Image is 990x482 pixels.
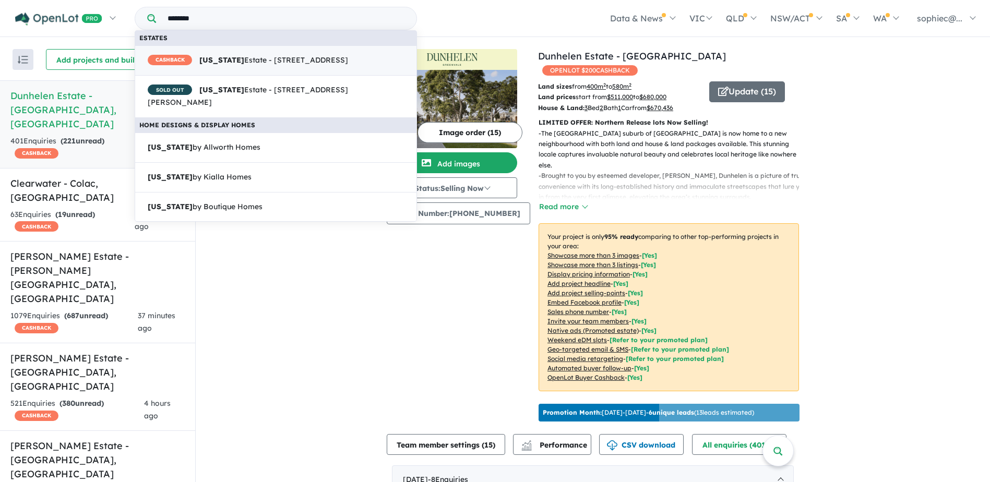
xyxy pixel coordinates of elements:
span: 687 [67,311,79,320]
div: 401 Enquir ies [10,135,139,160]
u: Sales phone number [547,308,609,316]
span: 380 [62,399,75,408]
span: [Yes] [634,364,649,372]
strong: ( unread) [64,311,108,320]
u: OpenLot Buyer Cashback [547,373,625,381]
u: 3 [585,104,588,112]
img: line-chart.svg [522,440,531,446]
u: Social media retargeting [547,355,623,363]
span: [ Yes ] [631,317,647,325]
u: Weekend eDM slots [547,336,607,344]
button: Performance [513,434,591,455]
b: Estates [139,34,168,42]
p: LIMITED OFFER: Northern Release lots Now Selling! [539,117,799,128]
span: SOLD OUT [148,85,192,95]
h5: Dunhelen Estate - [GEOGRAPHIC_DATA] , [GEOGRAPHIC_DATA] [10,89,185,131]
u: $ 680,000 [639,93,666,101]
strong: [US_STATE] [148,172,193,182]
u: Add project selling-points [547,289,625,297]
span: [ Yes ] [612,308,627,316]
span: [ Yes ] [624,298,639,306]
strong: [US_STATE] [148,202,193,211]
img: Openlot PRO Logo White [15,13,102,26]
span: [ Yes ] [641,261,656,269]
span: 37 minutes ago [138,311,175,333]
div: 521 Enquir ies [10,397,144,423]
span: 15 [484,440,493,450]
p: from [538,81,701,92]
img: sort.svg [18,56,28,64]
sup: 2 [629,82,631,88]
b: Home Designs & Display Homes [139,121,255,129]
span: [ Yes ] [613,280,628,287]
u: 580 m [612,82,631,90]
p: - Brought to you by esteemed developer, [PERSON_NAME], Dunhelen is a picture of true convenience ... [539,171,807,202]
p: Bed Bath Car from [538,103,701,113]
span: [Refer to your promoted plan] [626,355,724,363]
u: Automated buyer follow-up [547,364,631,372]
a: CASHBACK [US_STATE]Estate - [STREET_ADDRESS] [135,45,417,76]
img: Dunhelen Estate - Greenvale [387,70,517,148]
button: Add projects and builders [46,49,161,70]
b: 95 % ready [604,233,638,240]
b: Land prices [538,93,576,101]
span: to [606,82,631,90]
div: 1079 Enquir ies [10,310,138,335]
strong: [US_STATE] [148,142,193,152]
span: [Yes] [641,327,657,334]
u: Geo-targeted email & SMS [547,345,628,353]
u: $ 670,436 [647,104,673,112]
span: 221 [63,136,76,146]
span: CASHBACK [15,411,58,421]
b: Land sizes [538,82,572,90]
button: CSV download [599,434,684,455]
button: Status:Selling Now [387,177,517,198]
p: [DATE] - [DATE] - ( 13 leads estimated) [543,408,754,417]
span: by Boutique Homes [148,201,263,213]
u: 400 m [587,82,606,90]
span: Estate - [STREET_ADDRESS] [148,54,348,67]
u: Add project headline [547,280,611,287]
p: start from [538,92,701,102]
sup: 2 [603,82,606,88]
b: 6 unique leads [649,408,694,416]
h5: [PERSON_NAME] Estate - [GEOGRAPHIC_DATA] , [GEOGRAPHIC_DATA] [10,351,185,393]
span: [ Yes ] [628,289,643,297]
a: [US_STATE]by Kialla Homes [135,162,417,192]
img: Dunhelen Estate - Greenvale Logo [391,53,513,66]
u: Showcase more than 3 listings [547,261,638,269]
strong: ( unread) [55,210,95,219]
strong: [US_STATE] [199,55,244,65]
button: Sales Number:[PHONE_NUMBER] [387,202,530,224]
button: Add images [387,152,517,173]
u: 2 [600,104,603,112]
img: download icon [607,440,617,451]
span: sophiec@... [917,13,962,23]
span: [ Yes ] [642,251,657,259]
u: Invite your team members [547,317,629,325]
a: Dunhelen Estate - Greenvale LogoDunhelen Estate - Greenvale [387,49,517,148]
p: - The [GEOGRAPHIC_DATA] suburb of [GEOGRAPHIC_DATA] is now home to a new neighbourhood with both ... [539,128,807,171]
span: by Kialla Homes [148,171,252,184]
span: [ Yes ] [633,270,648,278]
button: Image order (15) [418,122,522,143]
h5: Clearwater - Colac , [GEOGRAPHIC_DATA] [10,176,185,204]
u: $ 511,000 [607,93,633,101]
span: CASHBACK [15,148,58,159]
span: CASHBACK [148,55,192,65]
strong: [US_STATE] [199,85,244,94]
button: Team member settings (15) [387,434,505,455]
span: 4 hours ago [144,399,171,420]
u: Embed Facebook profile [547,298,622,306]
span: CASHBACK [15,323,58,333]
p: Your project is only comparing to other top-performing projects in your area: - - - - - - - - - -... [539,223,799,391]
span: by Allworth Homes [148,141,260,154]
h5: [PERSON_NAME] Estate - [PERSON_NAME][GEOGRAPHIC_DATA] , [GEOGRAPHIC_DATA] [10,249,185,306]
span: 19 [58,210,66,219]
h5: [PERSON_NAME] Estate - [GEOGRAPHIC_DATA] , [GEOGRAPHIC_DATA] [10,439,185,481]
span: Estate - [STREET_ADDRESS][PERSON_NAME] [148,84,404,109]
b: Promotion Month: [543,408,602,416]
span: OPENLOT $ 200 CASHBACK [542,65,638,76]
b: House & Land: [538,104,585,112]
button: All enquiries (401) [692,434,786,455]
